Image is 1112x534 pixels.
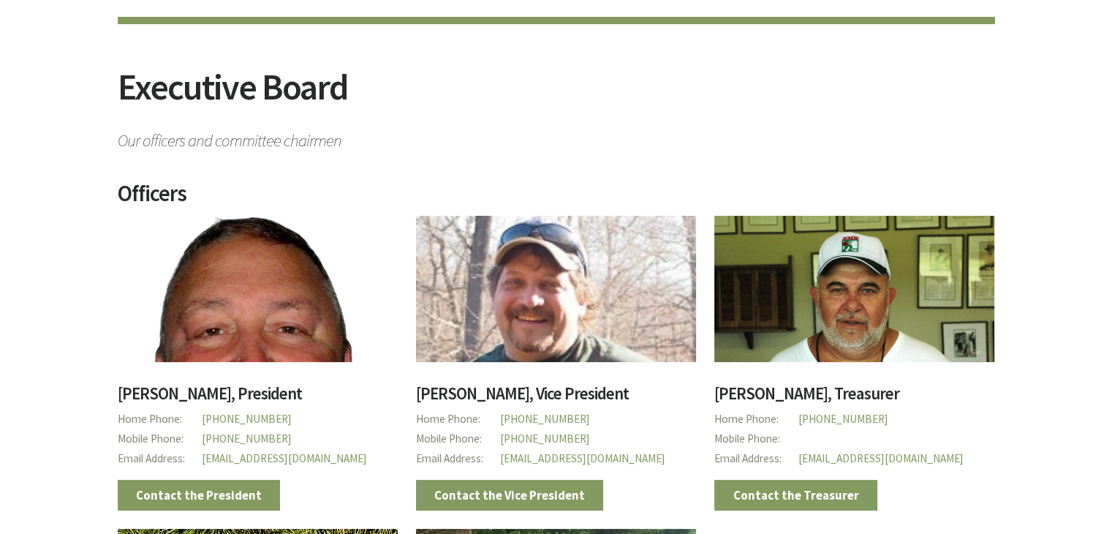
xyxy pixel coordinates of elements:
[714,449,798,469] span: Email Address
[118,385,398,410] h3: [PERSON_NAME], President
[416,410,500,429] span: Home Phone
[118,124,995,149] span: Our officers and committee chairmen
[500,432,590,445] a: [PHONE_NUMBER]
[118,480,281,511] a: Contact the President
[798,451,964,465] a: [EMAIL_ADDRESS][DOMAIN_NAME]
[201,432,291,445] a: [PHONE_NUMBER]
[118,182,995,216] h2: Officers
[798,412,888,426] a: [PHONE_NUMBER]
[714,480,877,511] a: Contact the Treasurer
[416,480,604,511] a: Contact the Vice President
[500,412,590,426] a: [PHONE_NUMBER]
[500,451,665,465] a: [EMAIL_ADDRESS][DOMAIN_NAME]
[416,449,500,469] span: Email Address
[714,429,798,449] span: Mobile Phone
[714,385,994,410] h3: [PERSON_NAME], Treasurer
[714,410,798,429] span: Home Phone
[416,429,500,449] span: Mobile Phone
[118,410,202,429] span: Home Phone
[201,451,366,465] a: [EMAIL_ADDRESS][DOMAIN_NAME]
[416,385,696,410] h3: [PERSON_NAME], Vice President
[118,429,202,449] span: Mobile Phone
[201,412,291,426] a: [PHONE_NUMBER]
[118,69,995,124] h2: Executive Board
[118,449,202,469] span: Email Address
